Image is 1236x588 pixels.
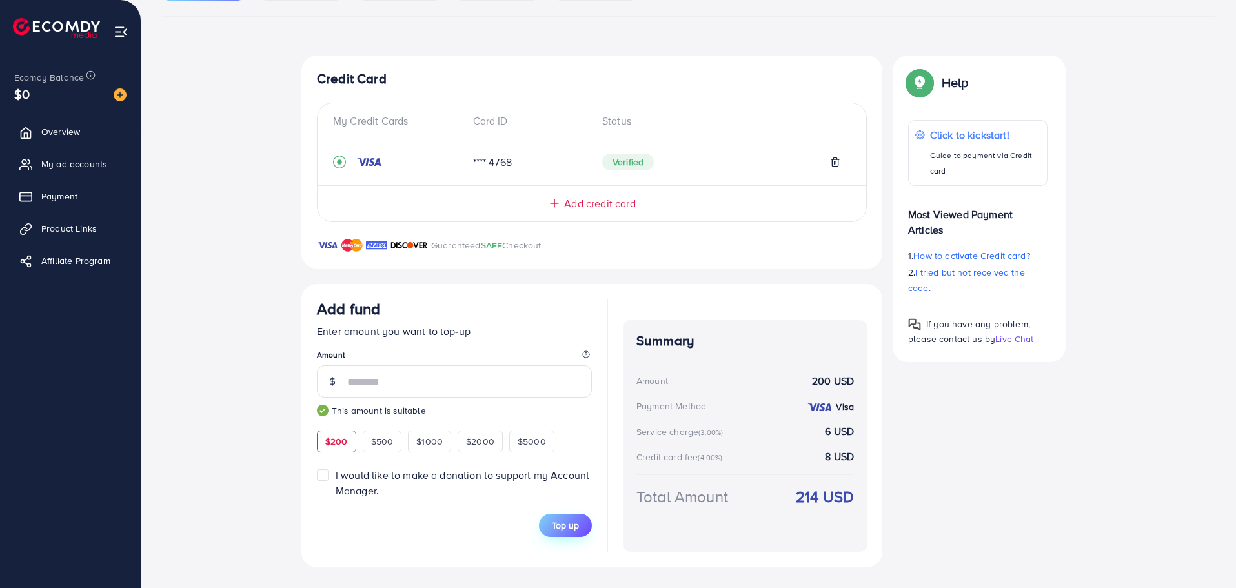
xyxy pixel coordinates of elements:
[333,156,346,168] svg: record circle
[41,157,107,170] span: My ad accounts
[416,435,443,448] span: $1000
[13,18,100,38] img: logo
[807,402,833,412] img: credit
[636,451,727,463] div: Credit card fee
[812,374,854,389] strong: 200 USD
[518,435,546,448] span: $5000
[317,349,592,365] legend: Amount
[908,318,921,331] img: Popup guide
[908,248,1048,263] p: 1.
[825,449,854,464] strong: 8 USD
[431,238,542,253] p: Guaranteed Checkout
[908,196,1048,238] p: Most Viewed Payment Articles
[539,514,592,537] button: Top up
[466,435,494,448] span: $2000
[825,424,854,439] strong: 6 USD
[341,238,363,253] img: brand
[636,400,706,412] div: Payment Method
[14,71,84,84] span: Ecomdy Balance
[114,25,128,39] img: menu
[930,127,1040,143] p: Click to kickstart!
[14,85,30,103] span: $0
[481,239,503,252] span: SAFE
[564,196,635,211] span: Add credit card
[913,249,1029,262] span: How to activate Credit card?
[995,332,1033,345] span: Live Chat
[317,71,867,87] h4: Credit Card
[336,468,589,497] span: I would like to make a donation to support my Account Manager.
[356,157,382,167] img: credit
[317,299,380,318] h3: Add fund
[10,151,131,177] a: My ad accounts
[698,427,723,438] small: (3.00%)
[636,485,728,508] div: Total Amount
[1181,530,1226,578] iframe: Chat
[942,75,969,90] p: Help
[333,114,463,128] div: My Credit Cards
[908,265,1048,296] p: 2.
[636,425,727,438] div: Service charge
[592,114,851,128] div: Status
[463,114,593,128] div: Card ID
[908,318,1030,345] span: If you have any problem, please contact us by
[10,119,131,145] a: Overview
[602,154,654,170] span: Verified
[325,435,348,448] span: $200
[317,404,592,417] small: This amount is suitable
[41,222,97,235] span: Product Links
[371,435,394,448] span: $500
[698,452,722,463] small: (4.00%)
[317,323,592,339] p: Enter amount you want to top-up
[796,485,854,508] strong: 214 USD
[41,125,80,138] span: Overview
[10,216,131,241] a: Product Links
[390,238,428,253] img: brand
[908,71,931,94] img: Popup guide
[10,183,131,209] a: Payment
[114,88,127,101] img: image
[552,519,579,532] span: Top up
[317,405,329,416] img: guide
[317,238,338,253] img: brand
[836,400,854,413] strong: Visa
[636,374,668,387] div: Amount
[41,254,110,267] span: Affiliate Program
[10,248,131,274] a: Affiliate Program
[366,238,387,253] img: brand
[930,148,1040,179] p: Guide to payment via Credit card
[41,190,77,203] span: Payment
[636,333,854,349] h4: Summary
[908,266,1025,294] span: I tried but not received the code.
